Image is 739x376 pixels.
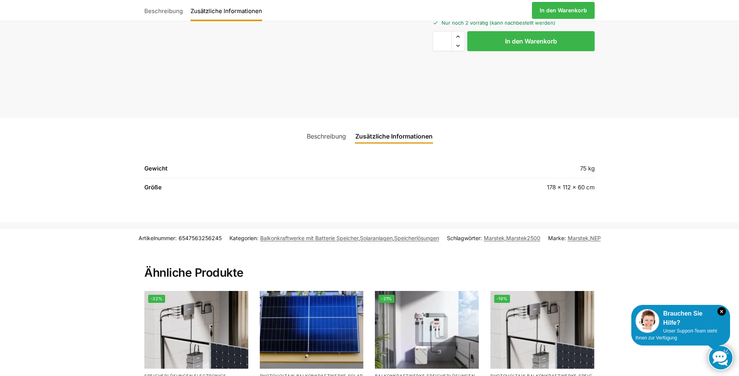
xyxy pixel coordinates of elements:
img: Balkonkraftwerk 890 Watt Solarmodulleistung mit 1kW/h Zendure Speicher [144,291,248,369]
img: Solaranlage für den kleinen Balkon [260,291,364,369]
i: Schließen [717,307,726,316]
a: Beschreibung [302,127,351,145]
a: Zusätzliche Informationen [351,127,437,145]
a: Marstek [568,235,589,241]
span: Reduce quantity [452,41,465,51]
a: Beschreibung [144,1,187,20]
a: NEP [590,235,601,241]
h2: Ähnliche Produkte [144,247,595,280]
span: Marke: , [548,234,601,242]
span: 6547563256245 [179,235,222,241]
div: Brauchen Sie Hilfe? [635,309,726,328]
button: In den Warenkorb [467,31,595,51]
a: Marstek [484,235,505,241]
td: 178 × 112 × 60 cm [391,178,595,197]
a: Solaranlagen [360,235,393,241]
a: -21%Steckerkraftwerk mit 2,7kwh-Speicher [375,291,479,369]
span: Unser Support-Team steht Ihnen zur Verfügung [635,328,717,341]
iframe: Sicherer Rahmen für schnelle Bezahlvorgänge [431,56,596,100]
th: Größe [144,178,391,197]
a: Zusätzliche Informationen [187,1,266,20]
a: Marstek2500 [506,235,540,241]
a: Speicherlösungen [394,235,439,241]
span: Schlagwörter: , [447,234,540,242]
td: 75 kg [391,164,595,178]
span: Kategorien: , , [229,234,439,242]
input: Produktmenge [433,31,452,51]
img: Customer service [635,309,659,333]
a: -32%Balkonkraftwerk 890 Watt Solarmodulleistung mit 1kW/h Zendure Speicher [144,291,248,369]
span: Increase quantity [452,32,465,42]
span: Artikelnummer: [139,234,222,242]
img: Steckerkraftwerk mit 2,7kwh-Speicher [375,291,479,369]
a: Balkonkraftwerke mit Batterie Speicher [260,235,358,241]
img: Zendure-solar-flow-Batteriespeicher für Balkonkraftwerke [490,291,594,369]
th: Gewicht [144,164,391,178]
a: In den Warenkorb [532,2,595,19]
table: Produktdetails [144,164,595,197]
a: -19%Zendure-solar-flow-Batteriespeicher für Balkonkraftwerke [490,291,594,369]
